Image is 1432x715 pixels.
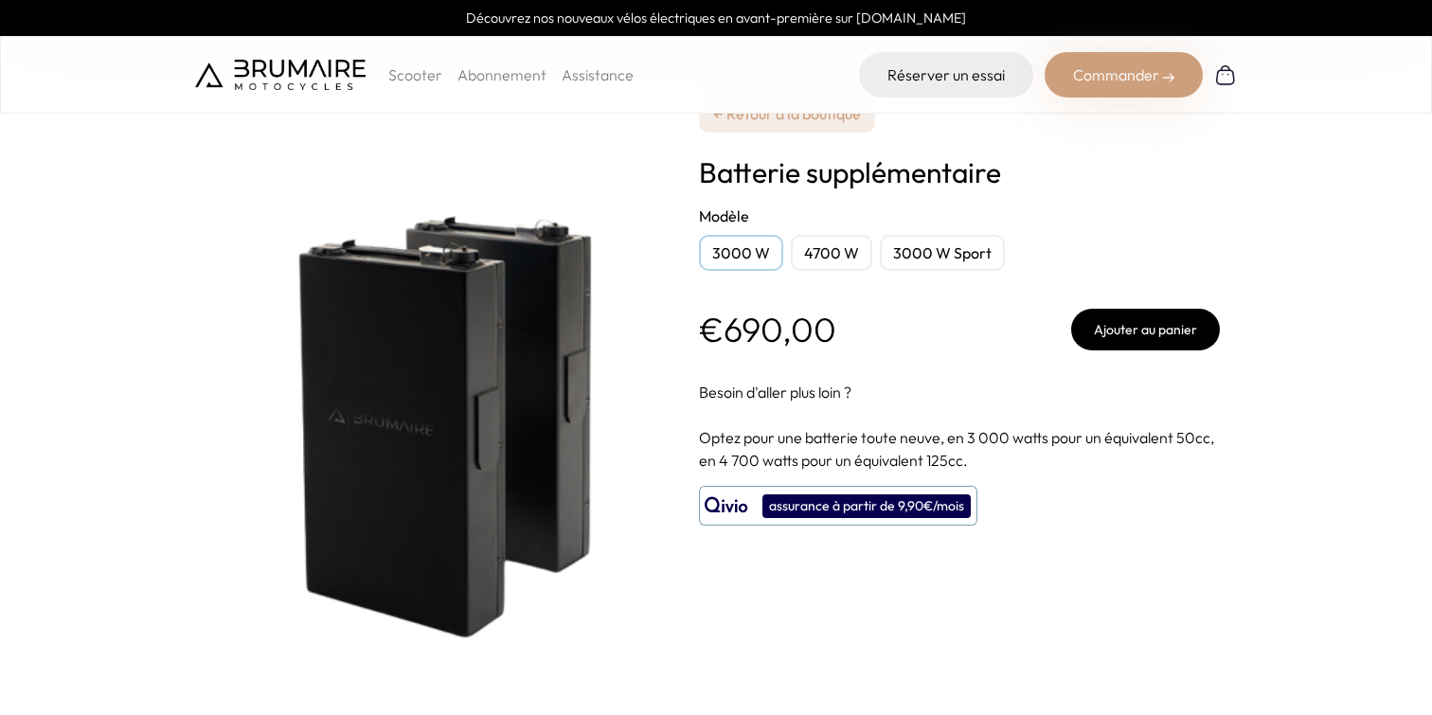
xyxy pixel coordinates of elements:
h1: Batterie supplémentaire [699,155,1220,189]
img: Batterie supplémentaire [195,47,669,681]
a: Assistance [562,65,634,84]
span: Besoin d'aller plus loin ? [699,383,851,402]
div: assurance à partir de 9,90€/mois [762,494,971,518]
div: 3000 W Sport [880,235,1005,271]
div: 3000 W [699,235,783,271]
img: Panier [1214,63,1237,86]
span: Optez pour une batterie toute neuve, en 3 000 watts pour un équivalent 50cc, en 4 700 watts pour ... [699,428,1214,470]
img: logo qivio [705,494,748,517]
img: Brumaire Motocycles [195,60,366,90]
a: Abonnement [457,65,546,84]
button: assurance à partir de 9,90€/mois [699,486,977,526]
button: Ajouter au panier [1071,309,1220,350]
img: right-arrow-2.png [1163,72,1174,83]
p: €690,00 [699,311,836,349]
h2: Modèle [699,205,1220,227]
div: Commander [1045,52,1203,98]
p: Scooter [388,63,442,86]
a: Réserver un essai [859,52,1033,98]
div: 4700 W [791,235,872,271]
